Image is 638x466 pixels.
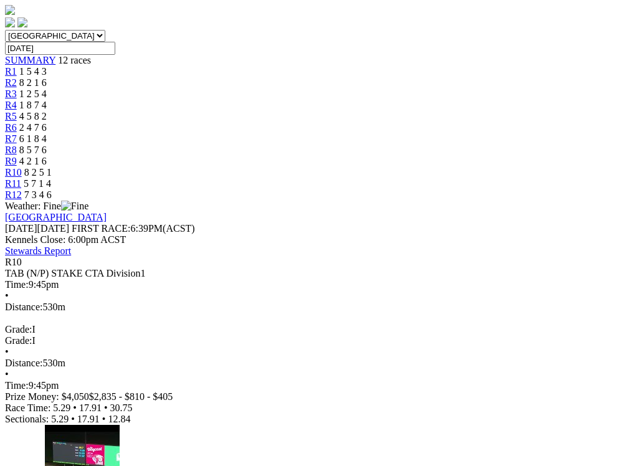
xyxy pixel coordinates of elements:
[5,17,15,27] img: facebook.svg
[5,88,17,99] a: R3
[19,133,47,144] span: 6 1 8 4
[5,111,17,121] a: R5
[5,156,17,166] a: R9
[72,223,130,234] span: FIRST RACE:
[5,346,9,357] span: •
[5,324,633,335] div: I
[19,111,47,121] span: 4 5 8 2
[5,302,42,312] span: Distance:
[79,402,102,413] span: 17.91
[5,234,633,245] div: Kennels Close: 6:00pm ACST
[77,414,100,424] span: 17.91
[53,402,70,413] span: 5.29
[24,167,52,178] span: 8 2 5 1
[19,66,47,77] span: 1 5 4 3
[5,391,633,402] div: Prize Money: $4,050
[5,302,633,313] div: 530m
[5,223,69,234] span: [DATE]
[73,402,77,413] span: •
[5,279,29,290] span: Time:
[108,414,130,424] span: 12.84
[102,414,106,424] span: •
[5,223,37,234] span: [DATE]
[110,402,133,413] span: 30.75
[5,5,15,15] img: logo-grsa-white.png
[5,335,633,346] div: I
[58,55,91,65] span: 12 races
[5,290,9,301] span: •
[61,201,88,212] img: Fine
[5,212,107,222] a: [GEOGRAPHIC_DATA]
[5,324,32,335] span: Grade:
[5,42,115,55] input: Select date
[19,122,47,133] span: 2 4 7 6
[5,167,22,178] a: R10
[51,414,69,424] span: 5.29
[5,100,17,110] a: R4
[5,358,42,368] span: Distance:
[5,414,49,424] span: Sectionals:
[5,268,633,279] div: TAB (N/P) STAKE CTA Division1
[5,145,17,155] a: R8
[5,55,55,65] a: SUMMARY
[5,257,22,267] span: R10
[24,178,51,189] span: 5 7 1 4
[71,414,75,424] span: •
[19,88,47,99] span: 1 2 5 4
[104,402,108,413] span: •
[5,133,17,144] a: R7
[5,245,71,256] a: Stewards Report
[5,178,21,189] a: R11
[5,77,17,88] a: R2
[5,380,633,391] div: 9:45pm
[5,122,17,133] a: R6
[5,358,633,369] div: 530m
[5,369,9,379] span: •
[5,335,32,346] span: Grade:
[89,391,173,402] span: $2,835 - $810 - $405
[5,201,88,211] span: Weather: Fine
[19,77,47,88] span: 8 2 1 6
[5,279,633,290] div: 9:45pm
[24,189,52,200] span: 7 3 4 6
[17,17,27,27] img: twitter.svg
[5,402,50,413] span: Race Time:
[19,156,47,166] span: 4 2 1 6
[5,189,22,200] a: R12
[5,66,17,77] a: R1
[19,145,47,155] span: 8 5 7 6
[72,223,195,234] span: 6:39PM(ACST)
[19,100,47,110] span: 1 8 7 4
[5,380,29,391] span: Time:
